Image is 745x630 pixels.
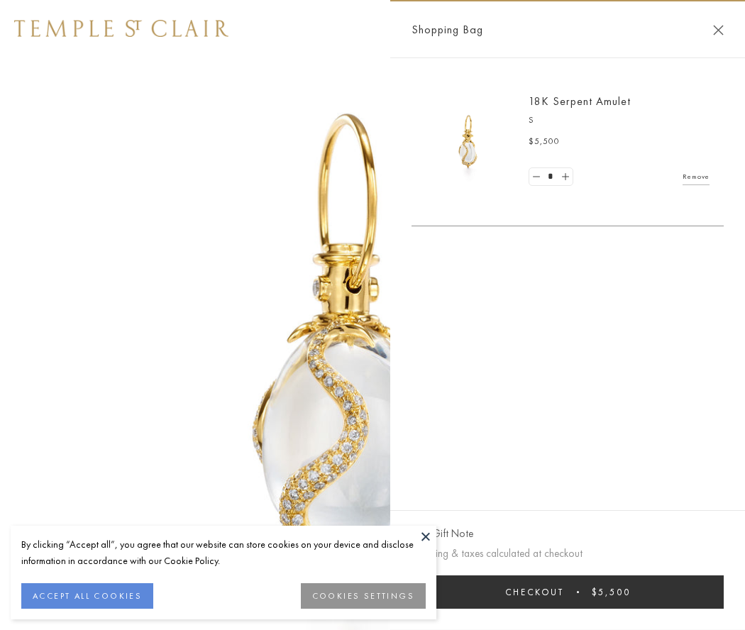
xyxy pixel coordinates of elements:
button: ACCEPT ALL COOKIES [21,583,153,609]
div: By clicking “Accept all”, you agree that our website can store cookies on your device and disclos... [21,536,426,569]
span: Checkout [505,586,564,598]
button: Checkout $5,500 [412,575,724,609]
p: S [529,114,710,128]
button: COOKIES SETTINGS [301,583,426,609]
a: Remove [683,169,710,184]
img: Temple St. Clair [14,20,228,37]
span: $5,500 [529,135,560,149]
a: Set quantity to 0 [529,168,543,186]
img: P51836-E11SERPPV [426,99,511,184]
button: Add Gift Note [412,525,473,543]
span: Shopping Bag [412,21,483,39]
span: $5,500 [592,586,631,598]
p: Shipping & taxes calculated at checkout [412,545,724,563]
button: Close Shopping Bag [713,25,724,35]
a: Set quantity to 2 [558,168,572,186]
a: 18K Serpent Amulet [529,94,631,109]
